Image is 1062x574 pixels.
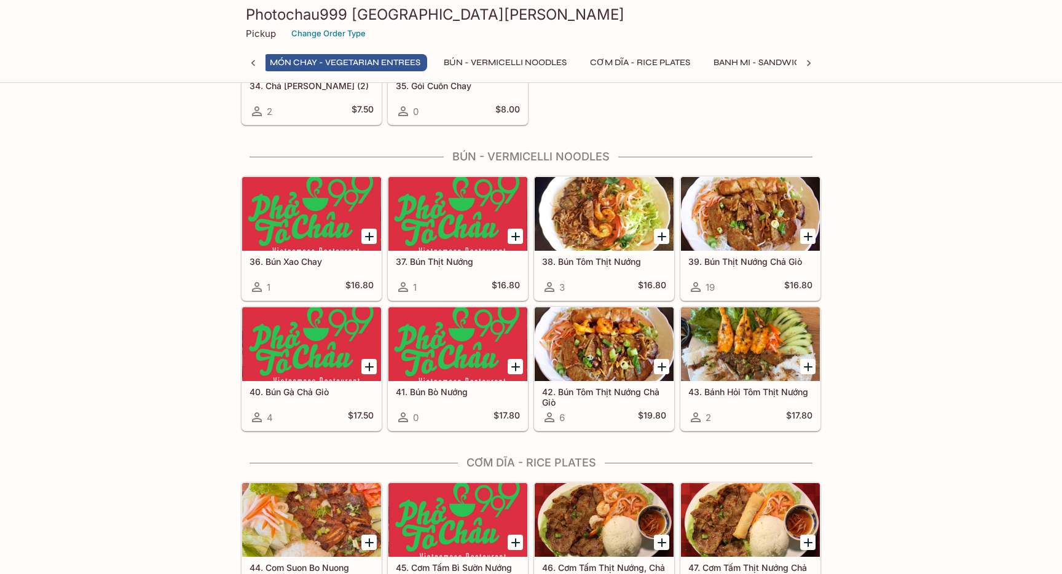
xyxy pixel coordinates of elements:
[345,280,374,294] h5: $16.80
[706,412,711,423] span: 2
[242,307,382,431] a: 40. Bún Gà Chả Giò4$17.50
[413,412,419,423] span: 0
[494,410,520,425] h5: $17.80
[246,28,276,39] p: Pickup
[352,104,374,119] h5: $7.50
[681,483,820,557] div: 47. Cơm Tấm Thịt Nướng Chả Giò
[638,410,666,425] h5: $19.80
[535,483,674,557] div: 46. Cơm Tấm Thịt Nướng, Chả Trứng, Tôm Nướng
[250,81,374,91] h5: 34. Chả [PERSON_NAME] (2)
[680,176,820,301] a: 39. Bún Thịt Nướng Chả Giò19$16.80
[388,177,527,251] div: 37. Bún Thịt Nướng
[508,535,523,550] button: Add 45. Cơm Tấm Bì Sườn Nướng Chả Trứng
[508,359,523,374] button: Add 41. Bún Bò Nướng
[559,281,565,293] span: 3
[681,177,820,251] div: 39. Bún Thịt Nướng Chả Giò
[267,412,273,423] span: 4
[800,229,816,244] button: Add 39. Bún Thịt Nướng Chả Giò
[348,410,374,425] h5: $17.50
[800,359,816,374] button: Add 43. Bánh Hỏi Tôm Thịt Nướng
[388,176,528,301] a: 37. Bún Thịt Nướng1$16.80
[241,150,821,163] h4: BÚN - Vermicelli Noodles
[241,456,821,470] h4: CƠM DĨA - Rice Plates
[388,307,528,431] a: 41. Bún Bò Nướng0$17.80
[361,535,377,550] button: Add 44. Com Suon Bo Nuong
[396,81,520,91] h5: 35. Gói Cuốn Chay
[267,106,272,117] span: 2
[495,104,520,119] h5: $8.00
[535,307,674,381] div: 42. Bún Tôm Thịt Nướng Chả Giò
[250,256,374,267] h5: 36. Bún Xao Chay
[654,359,669,374] button: Add 42. Bún Tôm Thịt Nướng Chả Giò
[242,176,382,301] a: 36. Bún Xao Chay1$16.80
[559,412,565,423] span: 6
[242,483,381,557] div: 44. Com Suon Bo Nuong
[706,281,715,293] span: 19
[688,256,812,267] h5: 39. Bún Thịt Nướng Chả Giò
[508,229,523,244] button: Add 37. Bún Thịt Nướng
[250,387,374,397] h5: 40. Bún Gà Chả Giò
[413,106,419,117] span: 0
[638,280,666,294] h5: $16.80
[707,54,825,71] button: Banh Mi - Sandwiches
[413,281,417,293] span: 1
[242,177,381,251] div: 36. Bún Xao Chay
[583,54,697,71] button: CƠM DĨA - Rice Plates
[396,256,520,267] h5: 37. Bún Thịt Nướng
[388,307,527,381] div: 41. Bún Bò Nướng
[492,280,520,294] h5: $16.80
[361,229,377,244] button: Add 36. Bún Xao Chay
[681,307,820,381] div: 43. Bánh Hỏi Tôm Thịt Nướng
[784,280,812,294] h5: $16.80
[688,387,812,397] h5: 43. Bánh Hỏi Tôm Thịt Nướng
[542,387,666,407] h5: 42. Bún Tôm Thịt Nướng Chả Giò
[654,229,669,244] button: Add 38. Bún Tôm Thịt Nướng
[242,307,381,381] div: 40. Bún Gà Chả Giò
[654,535,669,550] button: Add 46. Cơm Tấm Thịt Nướng, Chả Trứng, Tôm Nướng
[786,410,812,425] h5: $17.80
[535,177,674,251] div: 38. Bún Tôm Thịt Nướng
[396,387,520,397] h5: 41. Bún Bò Nướng
[267,281,270,293] span: 1
[286,24,371,43] button: Change Order Type
[361,359,377,374] button: Add 40. Bún Gà Chả Giò
[388,483,527,557] div: 45. Cơm Tấm Bì Sườn Nướng Chả Trứng
[250,562,374,573] h5: 44. Com Suon Bo Nuong
[437,54,573,71] button: BÚN - Vermicelli Noodles
[680,307,820,431] a: 43. Bánh Hỏi Tôm Thịt Nướng2$17.80
[534,307,674,431] a: 42. Bún Tôm Thịt Nướng Chả Giò6$19.80
[246,5,816,24] h3: Photochau999 [GEOGRAPHIC_DATA][PERSON_NAME]
[263,54,427,71] button: MÓN CHAY - Vegetarian Entrees
[800,535,816,550] button: Add 47. Cơm Tấm Thịt Nướng Chả Giò
[542,256,666,267] h5: 38. Bún Tôm Thịt Nướng
[534,176,674,301] a: 38. Bún Tôm Thịt Nướng3$16.80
